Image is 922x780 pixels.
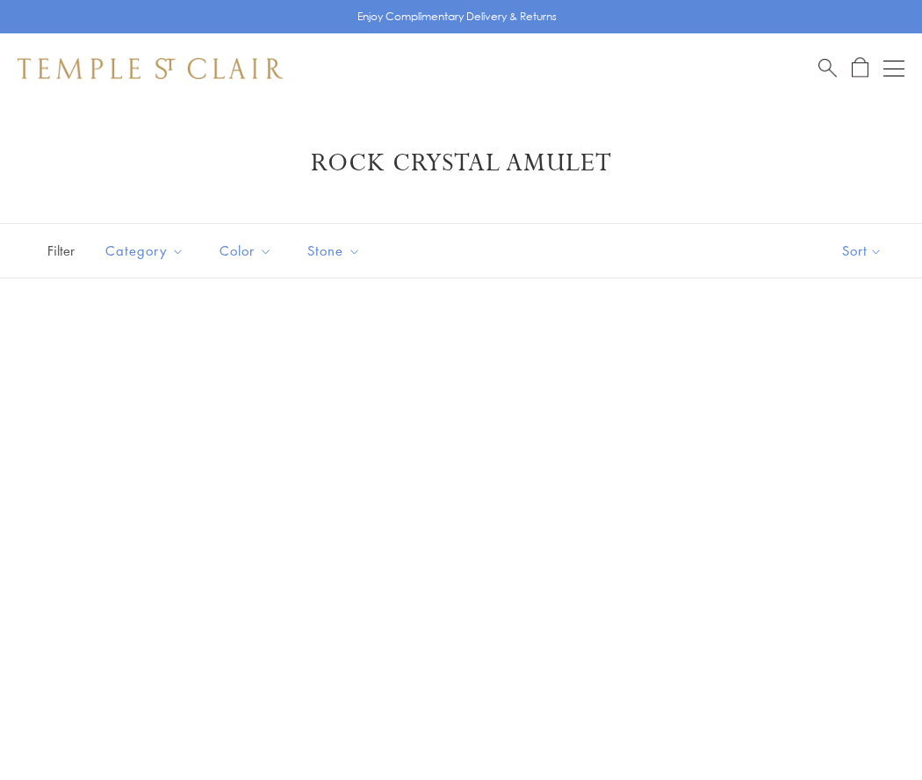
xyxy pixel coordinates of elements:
[92,231,198,271] button: Category
[211,240,285,262] span: Color
[299,240,374,262] span: Stone
[357,8,557,25] p: Enjoy Complimentary Delivery & Returns
[18,58,283,79] img: Temple St. Clair
[852,57,868,79] a: Open Shopping Bag
[97,240,198,262] span: Category
[44,148,878,179] h1: Rock Crystal Amulet
[294,231,374,271] button: Stone
[803,224,922,278] button: Show sort by
[883,58,904,79] button: Open navigation
[818,57,837,79] a: Search
[206,231,285,271] button: Color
